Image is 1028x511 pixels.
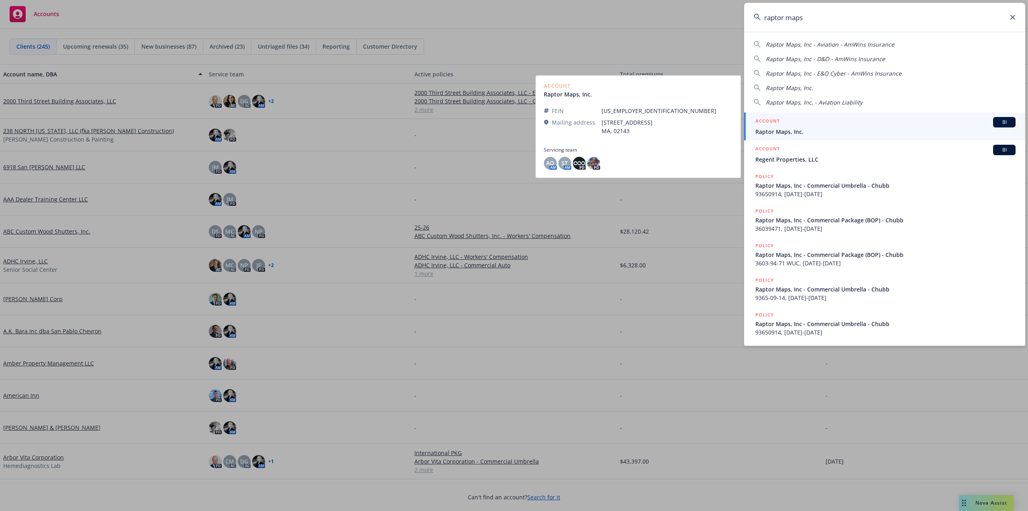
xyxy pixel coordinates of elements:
h5: POLICY [755,311,774,319]
a: POLICYRaptor Maps, Inc - Commercial Package (BOP) - Chubb3603-94-71 WUC, [DATE]-[DATE] [744,237,1025,272]
span: Raptor Maps, Inc - Commercial Umbrella - Chubb [755,181,1016,190]
a: POLICYRaptor Maps, Inc - Commercial Umbrella - Chubb93650914, [DATE]-[DATE] [744,306,1025,341]
h5: ACCOUNT [755,117,780,127]
h5: POLICY [755,242,774,250]
a: POLICYRaptor Maps, Inc - Commercial Umbrella - Chubb93650914, [DATE]-[DATE] [744,168,1025,203]
a: ACCOUNTBIRegent Properties, LLC [744,140,1025,168]
a: ACCOUNTBIRaptor Maps, Inc. [744,113,1025,140]
span: Raptor Maps, Inc - D&O - AmWins Insurance [766,55,885,63]
span: Raptor Maps, Inc - Commercial Umbrella - Chubb [755,285,1016,293]
span: Raptor Maps, Inc - E&O Cyber - AmWins Insurance [766,70,902,77]
span: BI [996,146,1012,154]
span: Raptor Maps, Inc. - Aviation Liability [766,99,863,106]
span: Raptor Maps, Inc. [755,127,1016,136]
span: 93650914, [DATE]-[DATE] [755,328,1016,337]
span: BI [996,119,1012,126]
span: 3603-94-71 WUC, [DATE]-[DATE] [755,259,1016,267]
h5: POLICY [755,207,774,215]
span: Raptor Maps, Inc - Commercial Umbrella - Chubb [755,320,1016,328]
span: Raptor Maps, Inc - Aviation - AmWins Insurance [766,41,894,48]
a: POLICYRaptor Maps, Inc - Commercial Umbrella - Chubb9365-09-14, [DATE]-[DATE] [744,272,1025,306]
span: Regent Properties, LLC [755,155,1016,164]
span: Raptor Maps, Inc. [766,84,813,92]
a: POLICYRaptor Maps, Inc - Commercial Package (BOP) - Chubb36039471, [DATE]-[DATE] [744,203,1025,237]
span: 9365-09-14, [DATE]-[DATE] [755,293,1016,302]
span: Raptor Maps, Inc - Commercial Package (BOP) - Chubb [755,216,1016,224]
h5: ACCOUNT [755,145,780,154]
input: Search... [744,3,1025,32]
h5: POLICY [755,276,774,284]
span: Raptor Maps, Inc - Commercial Package (BOP) - Chubb [755,250,1016,259]
span: 93650914, [DATE]-[DATE] [755,190,1016,198]
span: 36039471, [DATE]-[DATE] [755,224,1016,233]
h5: POLICY [755,172,774,181]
